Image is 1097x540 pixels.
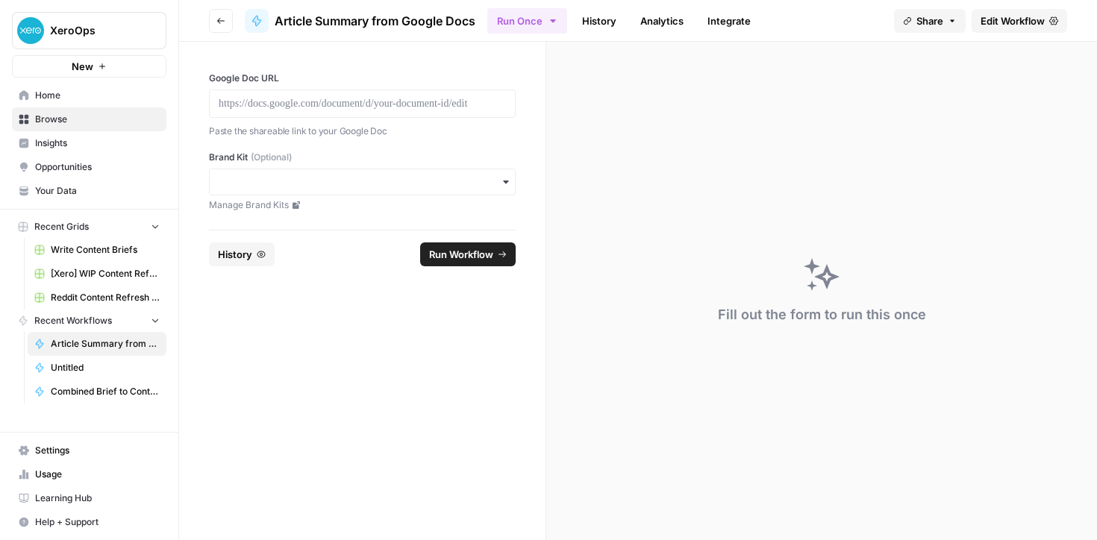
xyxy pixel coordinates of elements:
span: Reddit Content Refresh - Single URL [51,291,160,304]
span: XeroOps [50,23,140,38]
span: Article Summary from Google Docs [275,12,475,30]
a: Edit Workflow [972,9,1067,33]
a: Manage Brand Kits [209,198,516,212]
span: Usage [35,468,160,481]
button: New [12,55,166,78]
span: Combined Brief to Content - Reddit Test [51,385,160,398]
span: History [218,247,252,262]
a: History [573,9,625,33]
a: Learning Hub [12,486,166,510]
span: Untitled [51,361,160,374]
span: Recent Grids [34,220,89,233]
span: [Xero] WIP Content Refresh [51,267,160,280]
a: Combined Brief to Content - Reddit Test [28,380,166,404]
button: Recent Workflows [12,310,166,332]
span: Article Summary from Google Docs [51,337,160,351]
a: [Xero] WIP Content Refresh [28,262,166,286]
a: Write Content Briefs [28,238,166,262]
button: Workspace: XeroOps [12,12,166,49]
a: Analytics [631,9,693,33]
a: Browse [12,107,166,131]
span: Settings [35,444,160,457]
span: Your Data [35,184,160,198]
button: Share [894,9,966,33]
span: Help + Support [35,515,160,529]
a: Article Summary from Google Docs [28,332,166,356]
label: Brand Kit [209,151,516,164]
p: Paste the shareable link to your Google Doc [209,124,516,139]
span: Learning Hub [35,492,160,505]
button: Run Once [487,8,567,34]
a: Your Data [12,179,166,203]
button: Help + Support [12,510,166,534]
a: Opportunities [12,155,166,179]
div: Fill out the form to run this once [718,304,926,325]
a: Usage [12,462,166,486]
a: Settings [12,439,166,462]
button: Recent Grids [12,216,166,238]
span: Write Content Briefs [51,243,160,257]
a: Untitled [28,356,166,380]
span: Home [35,89,160,102]
a: Reddit Content Refresh - Single URL [28,286,166,310]
button: Run Workflow [420,242,516,266]
span: Browse [35,113,160,126]
span: Opportunities [35,160,160,174]
a: Integrate [698,9,760,33]
span: Share [916,13,943,28]
span: Recent Workflows [34,314,112,327]
button: History [209,242,275,266]
span: Run Workflow [429,247,493,262]
span: (Optional) [251,151,292,164]
img: XeroOps Logo [17,17,44,44]
a: Insights [12,131,166,155]
a: Article Summary from Google Docs [245,9,475,33]
label: Google Doc URL [209,72,516,85]
a: Home [12,84,166,107]
span: New [72,59,93,74]
span: Edit Workflow [981,13,1045,28]
span: Insights [35,136,160,150]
